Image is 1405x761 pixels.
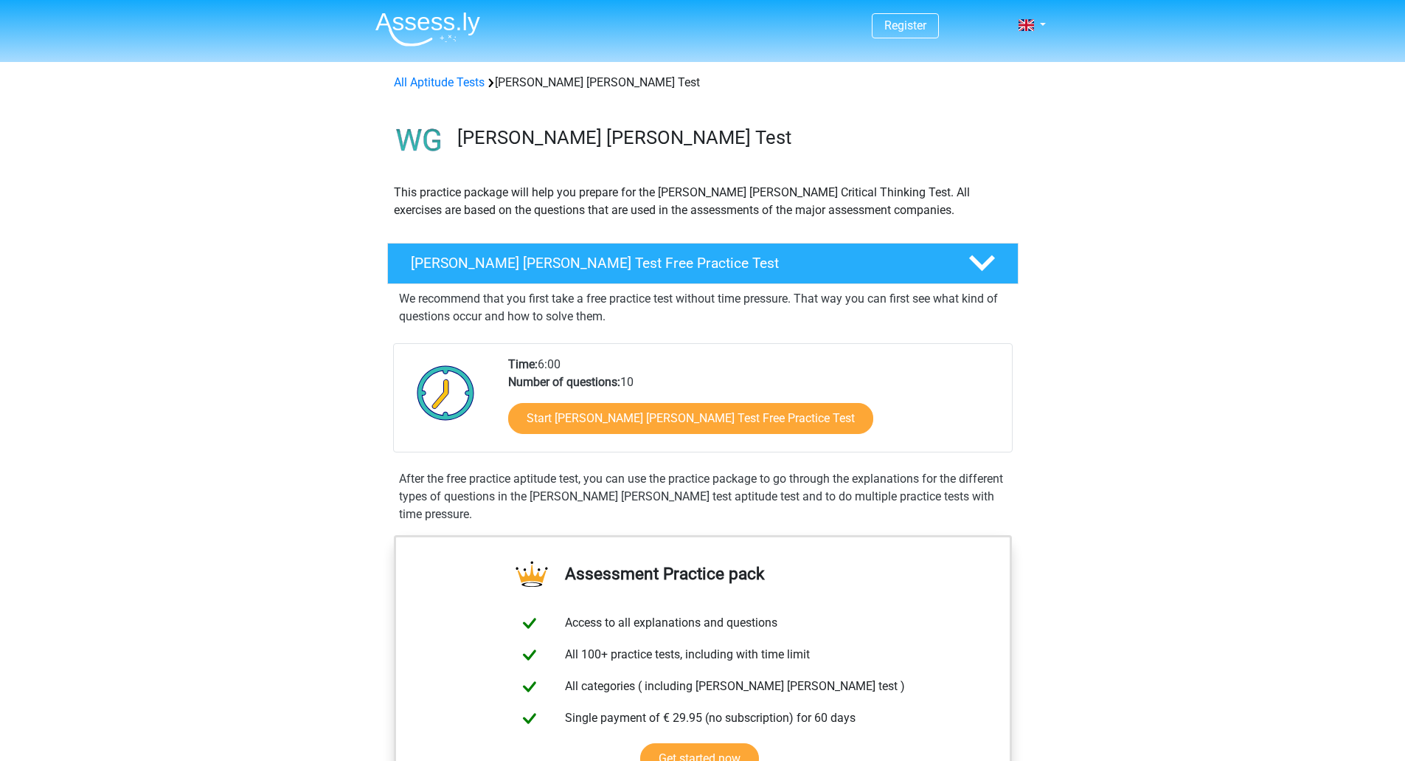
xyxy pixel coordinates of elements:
[411,255,945,272] h4: [PERSON_NAME] [PERSON_NAME] Test Free Practice Test
[508,403,873,434] a: Start [PERSON_NAME] [PERSON_NAME] Test Free Practice Test
[394,184,1012,219] p: This practice package will help you prepare for the [PERSON_NAME] [PERSON_NAME] Critical Thinking...
[388,74,1018,92] div: [PERSON_NAME] [PERSON_NAME] Test
[497,356,1011,452] div: 6:00 10
[394,75,485,89] a: All Aptitude Tests
[409,356,483,430] img: Clock
[381,243,1024,284] a: [PERSON_NAME] [PERSON_NAME] Test Free Practice Test
[457,126,1007,149] h3: [PERSON_NAME] [PERSON_NAME] Test
[399,290,1007,326] p: We recommend that you first take a free practice test without time pressure. That way you can fir...
[508,375,620,389] b: Number of questions:
[393,470,1013,523] div: After the free practice aptitude test, you can use the practice package to go through the explana...
[375,12,480,47] img: Assessly
[884,18,926,32] a: Register
[388,109,451,172] img: watson glaser test
[508,357,538,371] b: Time:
